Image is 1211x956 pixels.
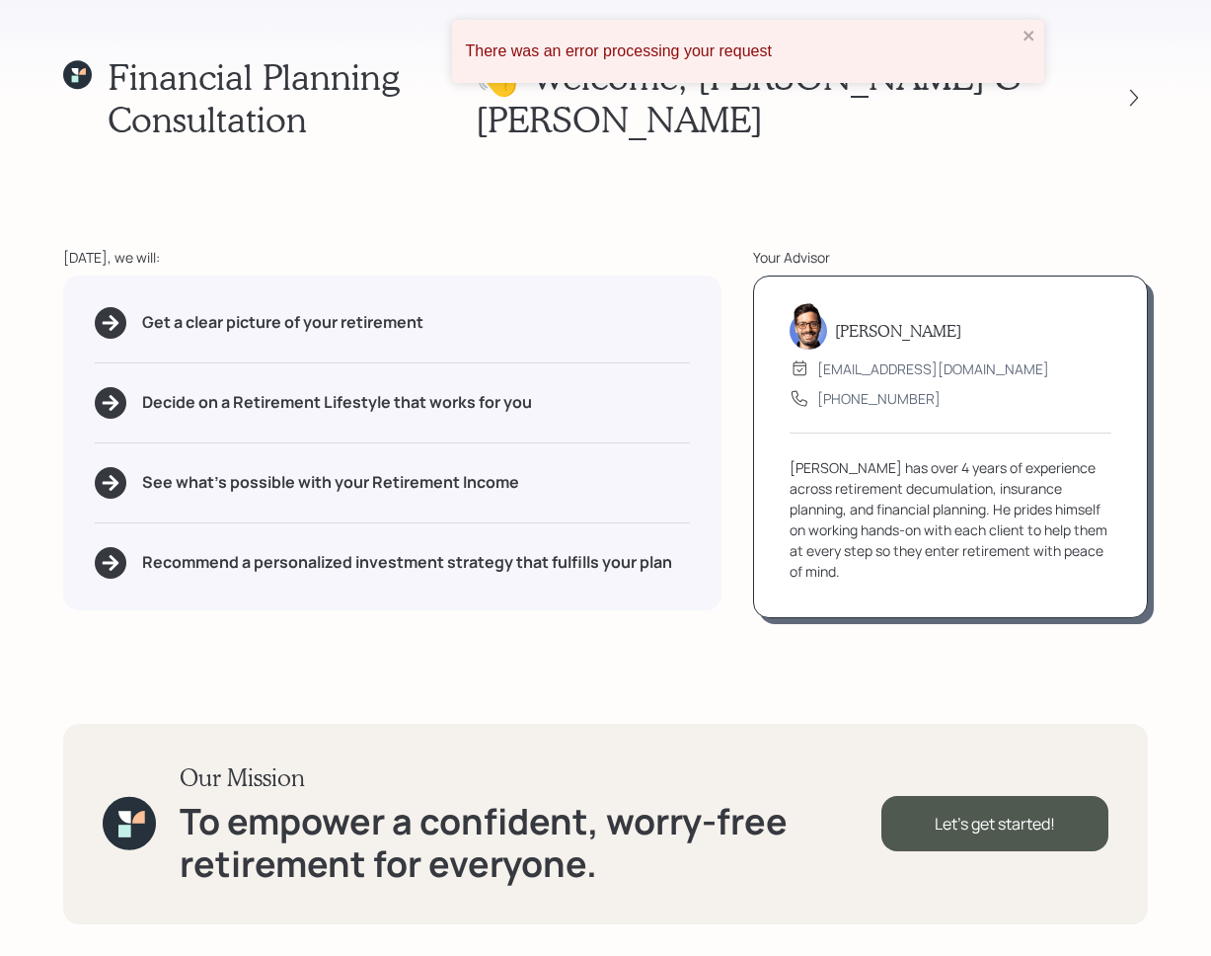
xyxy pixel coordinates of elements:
[1022,28,1036,46] button: close
[142,393,532,412] h5: Decide on a Retirement Lifestyle that works for you
[476,55,1085,140] h1: 👋 Welcome , [PERSON_NAME] & [PERSON_NAME]
[108,55,475,140] h1: Financial Planning Consultation
[753,247,1148,268] div: Your Advisor
[817,358,1049,379] div: [EMAIL_ADDRESS][DOMAIN_NAME]
[142,553,672,572] h5: Recommend a personalized investment strategy that fulfills your plan
[881,796,1108,851] div: Let's get started!
[142,473,519,492] h5: See what's possible with your Retirement Income
[466,42,1017,60] div: There was an error processing your request
[180,763,880,792] h3: Our Mission
[835,321,961,340] h5: [PERSON_NAME]
[817,388,941,409] div: [PHONE_NUMBER]
[790,457,1111,582] div: [PERSON_NAME] has over 4 years of experience across retirement decumulation, insurance planning, ...
[180,800,880,885] h1: To empower a confident, worry-free retirement for everyone.
[142,313,423,332] h5: Get a clear picture of your retirement
[63,247,721,268] div: [DATE], we will:
[790,302,827,350] img: sami-boghos-headshot.png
